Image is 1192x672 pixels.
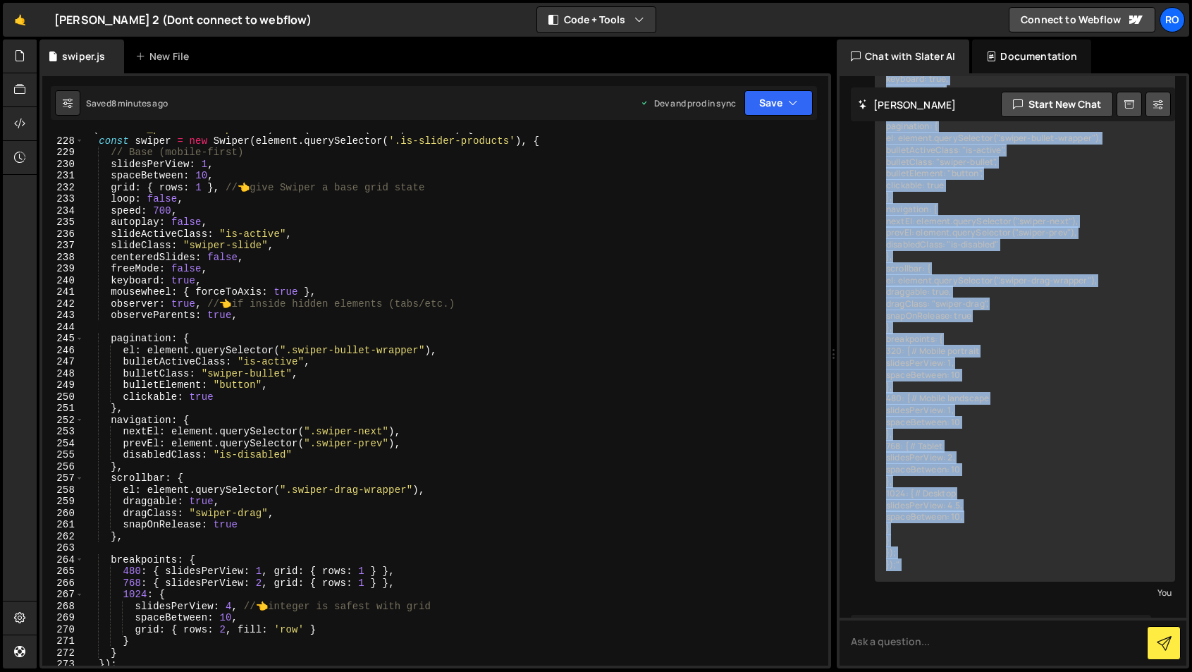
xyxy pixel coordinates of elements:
div: 242 [42,298,84,310]
button: Code + Tools [537,7,656,32]
div: 256 [42,461,84,473]
div: 271 [42,635,84,647]
div: [PERSON_NAME] 2 (Dont connect to webflow) [54,11,312,28]
div: 260 [42,508,84,520]
div: 239 [42,263,84,275]
div: 269 [42,612,84,624]
div: 248 [42,368,84,380]
div: 273 [42,659,84,671]
div: 272 [42,647,84,659]
div: Dev and prod in sync [640,97,736,109]
div: 229 [42,147,84,159]
div: 8 minutes ago [111,97,168,109]
div: 257 [42,472,84,484]
div: 241 [42,286,84,298]
a: Ro [1160,7,1185,32]
div: 249 [42,379,84,391]
div: I have kept the code snippet for you. Let me know if you need any modifications or further assist... [851,615,1151,661]
div: 234 [42,205,84,217]
a: 🤙 [3,3,37,37]
div: swiper.js [62,49,105,63]
div: 233 [42,193,84,205]
div: 237 [42,240,84,252]
div: 253 [42,426,84,438]
div: 228 [42,135,84,147]
div: Saved [86,97,168,109]
div: 244 [42,322,84,334]
div: 232 [42,182,84,194]
button: Save [744,90,813,116]
div: Chat with Slater AI [837,39,969,73]
button: Start new chat [1001,92,1113,117]
div: 265 [42,566,84,578]
div: 247 [42,356,84,368]
h2: [PERSON_NAME] [858,98,956,111]
div: 230 [42,159,84,171]
div: 267 [42,589,84,601]
div: 231 [42,170,84,182]
div: You [878,585,1172,600]
div: 251 [42,403,84,415]
div: 262 [42,531,84,543]
div: New File [135,49,195,63]
div: 268 [42,601,84,613]
div: 235 [42,216,84,228]
div: 240 [42,275,84,287]
div: 255 [42,449,84,461]
div: Documentation [972,39,1091,73]
div: 236 [42,228,84,240]
div: 264 [42,554,84,566]
div: 263 [42,542,84,554]
div: 258 [42,484,84,496]
div: 259 [42,496,84,508]
div: 266 [42,578,84,589]
div: 245 [42,333,84,345]
div: 250 [42,391,84,403]
div: 246 [42,345,84,357]
div: 252 [42,415,84,427]
div: 238 [42,252,84,264]
div: 261 [42,519,84,531]
div: 270 [42,624,84,636]
div: 243 [42,310,84,322]
a: Connect to Webflow [1009,7,1155,32]
div: 254 [42,438,84,450]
